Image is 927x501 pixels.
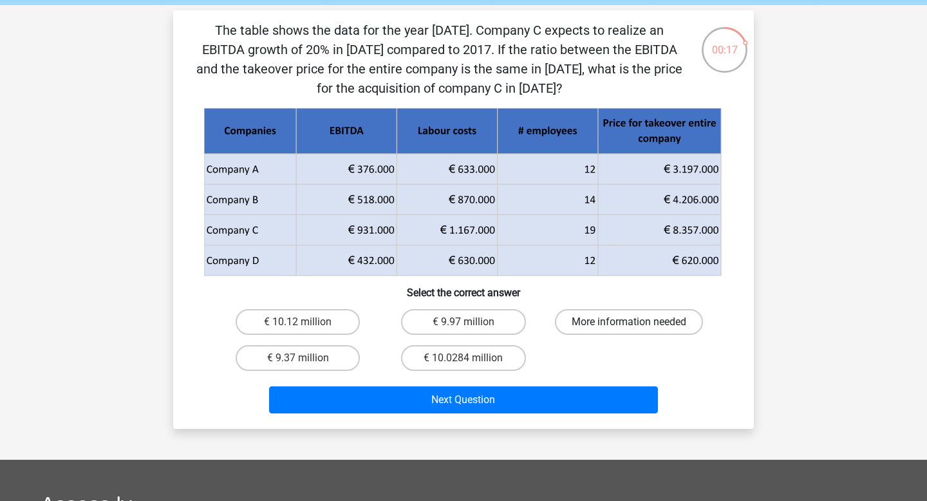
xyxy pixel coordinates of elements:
button: Next Question [269,386,659,413]
p: The table shows the data for the year [DATE]. Company C expects to realize an EBITDA growth of 20... [194,21,685,98]
label: € 10.12 million [236,309,360,335]
label: More information needed [555,309,703,335]
label: € 9.37 million [236,345,360,371]
h6: Select the correct answer [194,276,733,299]
label: € 10.0284 million [401,345,525,371]
label: € 9.97 million [401,309,525,335]
div: 00:17 [700,26,749,58]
